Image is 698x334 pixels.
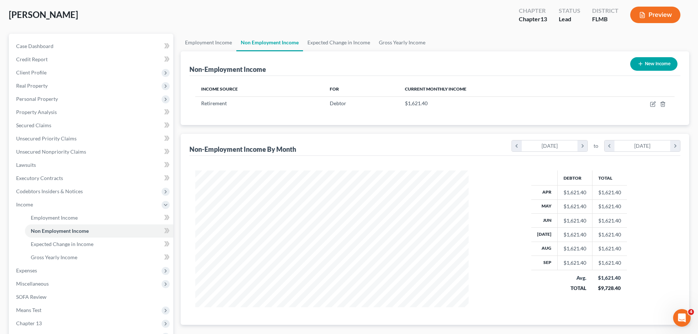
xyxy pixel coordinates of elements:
[564,217,586,224] div: $1,621.40
[16,69,47,76] span: Client Profile
[605,140,614,151] i: chevron_left
[16,148,86,155] span: Unsecured Nonpriority Claims
[16,122,51,128] span: Secured Claims
[10,158,173,172] a: Lawsuits
[189,65,266,74] div: Non-Employment Income
[16,201,33,208] span: Income
[16,109,57,115] span: Property Analysis
[598,274,621,282] div: $1,621.40
[25,211,173,224] a: Employment Income
[10,106,173,119] a: Property Analysis
[531,199,558,213] th: May
[563,274,586,282] div: Avg.
[564,231,586,238] div: $1,621.40
[10,132,173,145] a: Unsecured Priority Claims
[25,224,173,238] a: Non Employment Income
[592,15,618,23] div: FLMB
[592,170,627,185] th: Total
[598,285,621,292] div: $9,728.40
[31,228,89,234] span: Non Employment Income
[592,256,627,270] td: $1,621.40
[559,7,580,15] div: Status
[201,100,227,106] span: Retirement
[16,280,49,287] span: Miscellaneous
[531,256,558,270] th: Sep
[577,140,587,151] i: chevron_right
[181,34,236,51] a: Employment Income
[31,214,78,221] span: Employment Income
[25,251,173,264] a: Gross Yearly Income
[16,135,77,142] span: Unsecured Priority Claims
[16,175,63,181] span: Executory Contracts
[10,290,173,304] a: SOFA Review
[519,7,547,15] div: Chapter
[330,100,346,106] span: Debtor
[201,86,238,92] span: Income Source
[25,238,173,251] a: Expected Change in Income
[16,188,83,194] span: Codebtors Insiders & Notices
[9,9,78,20] span: [PERSON_NAME]
[16,294,47,300] span: SOFA Review
[564,189,586,196] div: $1,621.40
[405,86,466,92] span: Current Monthly Income
[10,172,173,185] a: Executory Contracts
[16,267,37,274] span: Expenses
[16,96,58,102] span: Personal Property
[330,86,339,92] span: For
[592,186,627,199] td: $1,621.40
[557,170,592,185] th: Debtor
[16,320,42,326] span: Chapter 13
[594,142,598,150] span: to
[512,140,522,151] i: chevron_left
[405,100,428,106] span: $1,621.40
[374,34,430,51] a: Gross Yearly Income
[16,56,48,62] span: Credit Report
[564,245,586,252] div: $1,621.40
[563,285,586,292] div: TOTAL
[236,34,303,51] a: Non Employment Income
[592,213,627,227] td: $1,621.40
[592,228,627,242] td: $1,621.40
[519,15,547,23] div: Chapter
[31,241,93,247] span: Expected Change in Income
[670,140,680,151] i: chevron_right
[10,119,173,132] a: Secured Claims
[564,203,586,210] div: $1,621.40
[592,242,627,256] td: $1,621.40
[559,15,580,23] div: Lead
[630,57,677,71] button: New Income
[531,228,558,242] th: [DATE]
[522,140,578,151] div: [DATE]
[10,145,173,158] a: Unsecured Nonpriority Claims
[16,162,36,168] span: Lawsuits
[16,307,41,313] span: Means Test
[614,140,671,151] div: [DATE]
[564,259,586,267] div: $1,621.40
[592,7,618,15] div: District
[688,309,694,315] span: 4
[16,43,53,49] span: Case Dashboard
[673,309,691,327] iframe: Intercom live chat
[531,242,558,256] th: Aug
[16,82,48,89] span: Real Property
[531,213,558,227] th: Jun
[531,186,558,199] th: Apr
[10,40,173,53] a: Case Dashboard
[630,7,680,23] button: Preview
[303,34,374,51] a: Expected Change in Income
[10,53,173,66] a: Credit Report
[540,15,547,22] span: 13
[189,145,296,154] div: Non-Employment Income By Month
[592,199,627,213] td: $1,621.40
[31,254,77,260] span: Gross Yearly Income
